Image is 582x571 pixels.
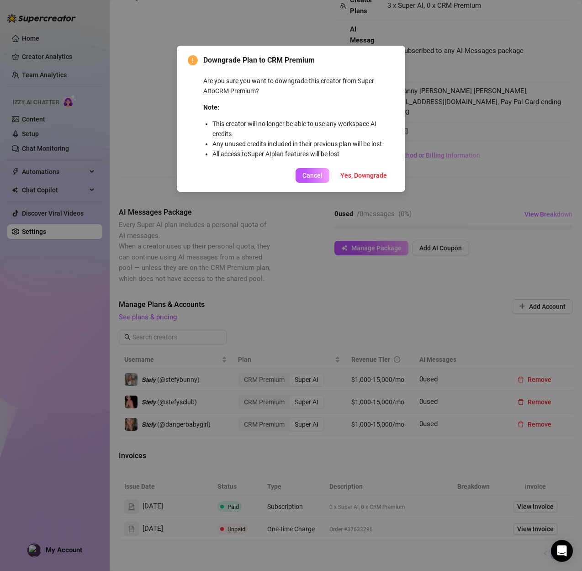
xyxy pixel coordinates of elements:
[188,55,198,65] span: exclamation-circle
[212,119,394,139] li: This creator will no longer be able to use any workspace AI credits
[302,172,323,179] span: Cancel
[212,149,394,159] li: All access to Super AI plan features will be lost
[203,76,394,96] p: Are you sure you want to downgrade this creator from Super AI to CRM Premium ?
[340,172,387,179] span: Yes, Downgrade
[551,540,573,562] div: Open Intercom Messenger
[203,104,219,111] strong: Note:
[333,168,394,183] button: Yes, Downgrade
[203,55,394,66] span: Downgrade Plan to CRM Premium
[212,139,394,149] li: Any unused credits included in their previous plan will be lost
[296,168,329,183] button: Cancel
